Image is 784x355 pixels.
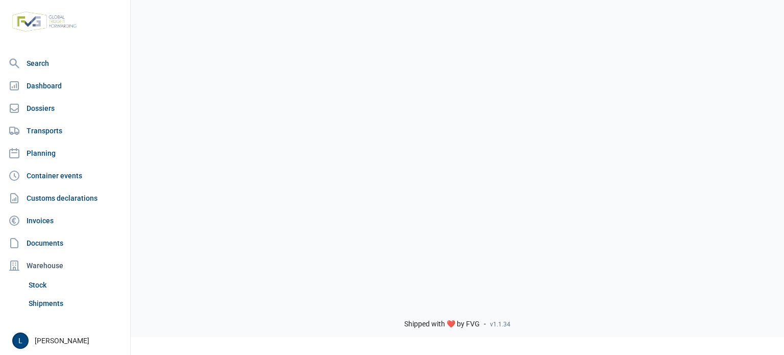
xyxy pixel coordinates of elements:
[12,333,124,349] div: [PERSON_NAME]
[4,53,126,74] a: Search
[4,143,126,163] a: Planning
[490,320,510,328] span: v1.1.34
[4,233,126,253] a: Documents
[404,320,480,329] span: Shipped with ❤️ by FVG
[4,165,126,186] a: Container events
[4,255,126,276] div: Warehouse
[4,210,126,231] a: Invoices
[4,76,126,96] a: Dashboard
[12,333,29,349] button: L
[24,294,126,313] a: Shipments
[8,8,81,36] img: FVG - Global freight forwarding
[4,121,126,141] a: Transports
[484,320,486,329] span: -
[4,188,126,208] a: Customs declarations
[4,98,126,119] a: Dossiers
[24,276,126,294] a: Stock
